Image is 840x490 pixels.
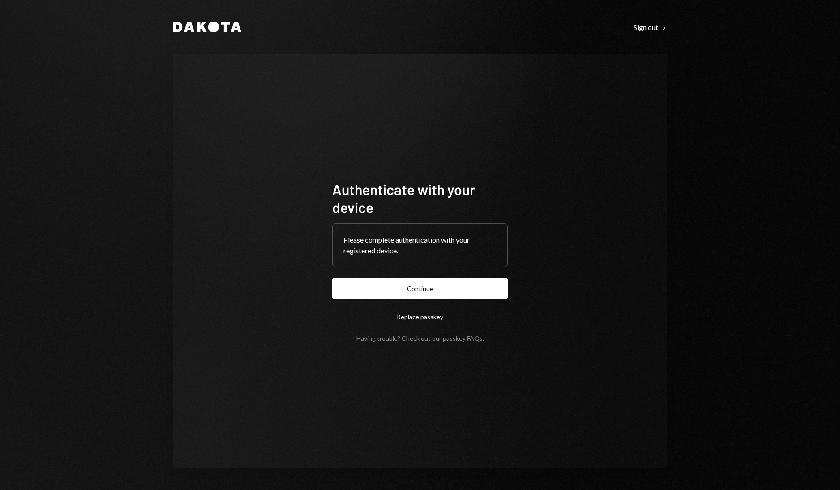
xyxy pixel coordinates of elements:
[332,278,508,299] button: Continue
[332,180,508,216] h1: Authenticate with your device
[634,23,667,32] div: Sign out
[343,234,497,256] div: Please complete authentication with your registered device.
[356,334,484,342] div: Having trouble? Check out our .
[634,22,667,32] a: Sign out
[332,306,508,327] button: Replace passkey
[443,334,483,343] a: passkey FAQs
